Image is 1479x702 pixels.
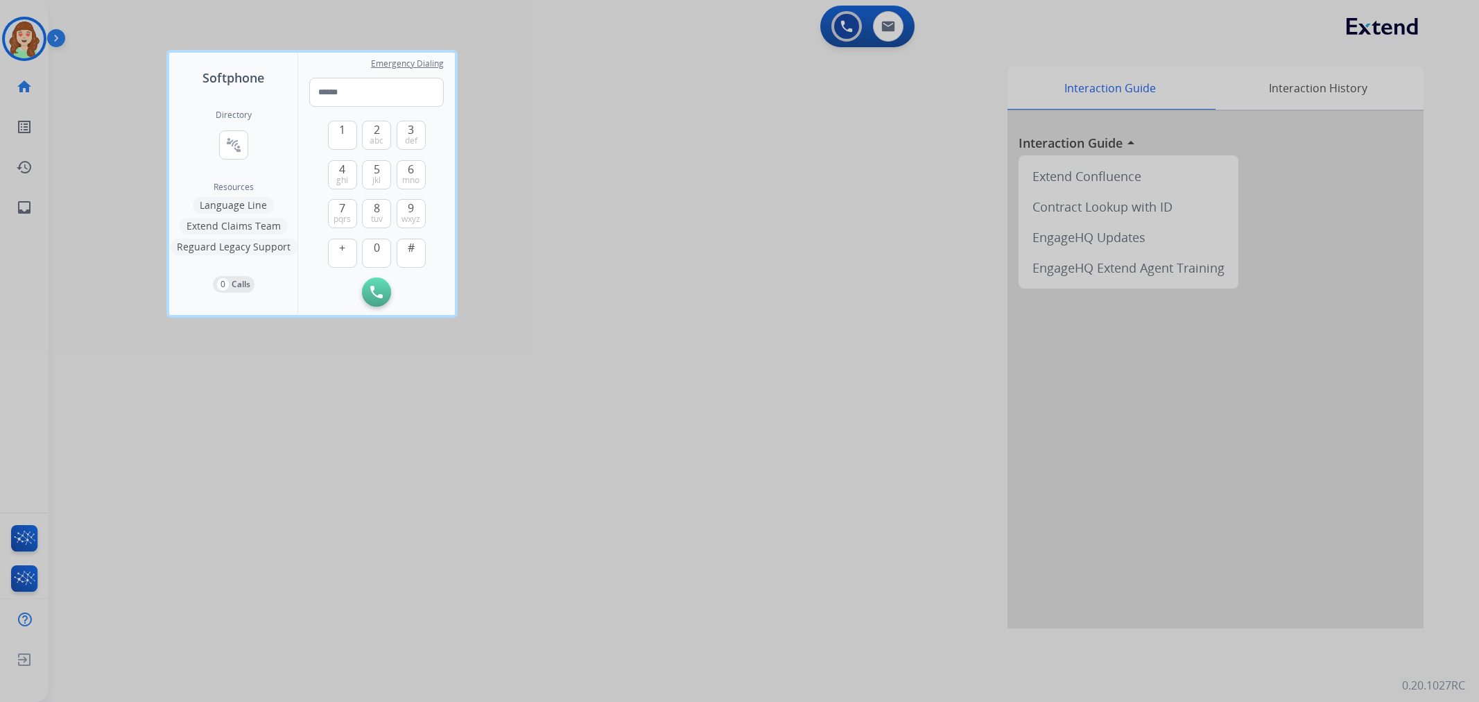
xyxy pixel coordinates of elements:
mat-icon: connect_without_contact [225,137,242,153]
button: Reguard Legacy Support [170,239,297,255]
span: 2 [374,121,380,138]
button: 5jkl [362,160,391,189]
button: 1 [328,121,357,150]
span: 1 [339,121,345,138]
span: + [339,239,345,256]
button: 0 [362,239,391,268]
span: Emergency Dialing [371,58,444,69]
p: 0.20.1027RC [1402,677,1465,694]
span: 7 [339,200,345,216]
button: + [328,239,357,268]
span: 3 [408,121,414,138]
span: mno [402,175,420,186]
button: 2abc [362,121,391,150]
span: # [408,239,415,256]
button: 6mno [397,160,426,189]
span: 0 [374,239,380,256]
span: ghi [336,175,348,186]
button: 4ghi [328,160,357,189]
p: Calls [232,278,250,291]
button: # [397,239,426,268]
span: 6 [408,161,414,178]
span: abc [370,135,383,146]
span: 5 [374,161,380,178]
button: 3def [397,121,426,150]
button: Extend Claims Team [180,218,288,234]
span: jkl [372,175,381,186]
p: 0 [217,278,229,291]
span: 8 [374,200,380,216]
button: 7pqrs [328,199,357,228]
span: wxyz [401,214,420,225]
span: Resources [214,182,254,193]
span: Softphone [202,68,264,87]
span: def [405,135,417,146]
span: pqrs [334,214,351,225]
h2: Directory [216,110,252,121]
img: call-button [370,286,383,298]
span: 9 [408,200,414,216]
span: 4 [339,161,345,178]
button: 9wxyz [397,199,426,228]
button: 8tuv [362,199,391,228]
button: Language Line [193,197,274,214]
button: 0Calls [213,276,254,293]
span: tuv [371,214,383,225]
